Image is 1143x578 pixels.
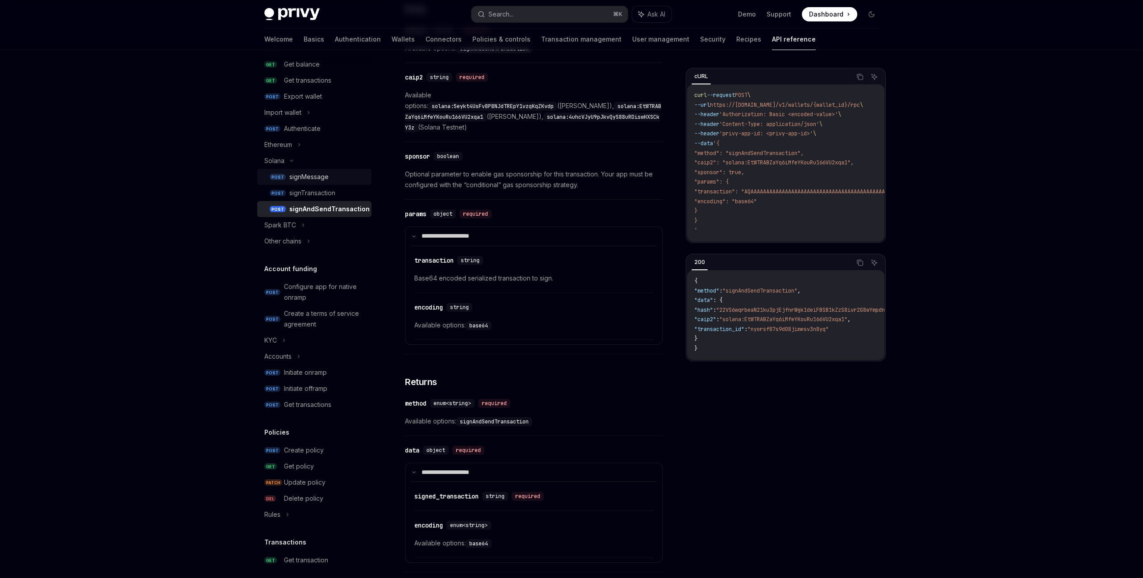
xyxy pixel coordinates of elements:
[264,264,317,274] h5: Account funding
[284,59,320,70] div: Get balance
[854,257,866,268] button: Copy the contents from the code block
[541,29,622,50] a: Transaction management
[284,383,327,394] div: Initiate offramp
[284,91,322,102] div: Export wallet
[284,445,324,456] div: Create policy
[284,281,366,303] div: Configure app for native onramp
[257,381,371,397] a: POSTInitiate offramp
[289,172,329,182] div: signMessage
[414,320,653,331] span: Available options:
[719,111,838,118] span: 'Authorization: Basic <encoded-value>'
[710,101,860,109] span: https://[DOMAIN_NAME]/v1/wallets/{wallet_id}/rpc
[414,303,443,312] div: encoding
[694,178,729,185] span: "params": {
[488,9,513,20] div: Search...
[264,447,280,454] span: POST
[430,74,449,81] span: string
[747,92,751,99] span: \
[707,92,735,99] span: --request
[304,29,324,50] a: Basics
[257,490,371,507] a: DELDelete policy
[257,474,371,490] a: PATCHUpdate policy
[405,446,419,455] div: data
[847,316,851,323] span: ,
[264,427,289,438] h5: Policies
[284,75,331,86] div: Get transactions
[264,77,277,84] span: GET
[694,345,697,352] span: }
[437,153,459,160] span: boolean
[694,277,697,285] span: {
[264,369,280,376] span: POST
[802,7,857,21] a: Dashboard
[289,188,335,198] div: signTransaction
[694,217,697,224] span: }
[466,321,492,330] code: base64
[838,111,841,118] span: \
[284,493,323,504] div: Delete policy
[713,306,716,314] span: :
[264,479,282,486] span: PATCH
[257,397,371,413] a: POSTGet transactions
[868,71,880,83] button: Ask AI
[264,316,280,323] span: POST
[257,56,371,72] a: GETGet balance
[694,316,716,323] span: "caip2"
[257,88,371,105] a: POSTExport wallet
[405,169,663,190] span: Optional parameter to enable gas sponsorship for this transaction. Your app must be configured wi...
[405,399,426,408] div: method
[257,458,371,474] a: GETGet policy
[414,256,454,265] div: transaction
[466,539,492,548] code: base64
[264,139,292,150] div: Ethereum
[694,207,697,214] span: }
[270,174,286,180] span: POST
[264,351,292,362] div: Accounts
[736,29,761,50] a: Recipes
[472,29,530,50] a: Policies & controls
[264,509,280,520] div: Rules
[694,287,719,294] span: "method"
[716,316,719,323] span: :
[405,90,663,133] span: Available options: ([PERSON_NAME]), ([PERSON_NAME]), (Solana Testnet)
[452,446,484,455] div: required
[694,121,719,128] span: --header
[694,111,719,118] span: --header
[284,461,314,472] div: Get policy
[694,169,744,176] span: "sponsor": true,
[257,201,371,217] a: POSTsignAndSendTransaction
[694,150,804,157] span: "method": "signAndSendTransaction",
[459,209,492,218] div: required
[264,402,280,408] span: POST
[719,287,722,294] span: :
[512,492,544,501] div: required
[692,257,708,268] div: 200
[813,130,816,137] span: \
[461,257,480,264] span: string
[450,304,469,311] span: string
[414,492,479,501] div: signed_transaction
[471,6,628,22] button: Search...⌘K
[264,155,284,166] div: Solana
[257,185,371,201] a: POSTsignTransaction
[264,557,277,564] span: GET
[414,538,653,549] span: Available options:
[809,10,843,19] span: Dashboard
[854,71,866,83] button: Copy the contents from the code block
[289,204,370,214] div: signAndSendTransaction
[426,447,445,454] span: object
[868,257,880,268] button: Ask AI
[456,417,532,426] code: signAndSendTransaction
[716,306,997,314] span: "22VS6wqrbeaN21ku3pjEjfnrWgk1deiFBSB1kZzS8ivr2G8wYmpdnV3W7oxpjFPGkt5bhvZvK1QBzuCfUPUYYFQq"
[392,29,415,50] a: Wallets
[264,126,280,132] span: POST
[694,92,707,99] span: curl
[713,140,719,147] span: '{
[694,306,713,314] span: "hash"
[264,463,277,470] span: GET
[264,107,301,118] div: Import wallet
[694,226,697,234] span: '
[414,273,653,284] span: Base64 encoded serialized transaction to sign.
[264,93,280,100] span: POST
[744,326,747,333] span: :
